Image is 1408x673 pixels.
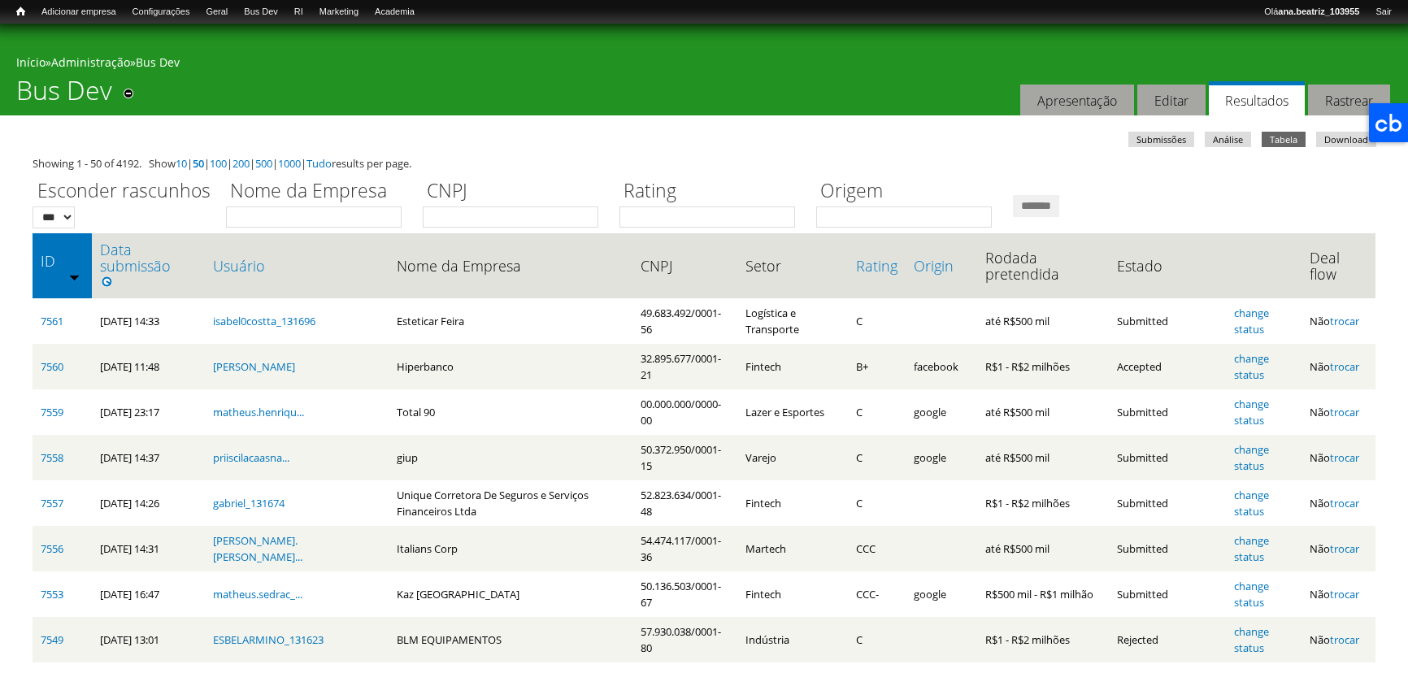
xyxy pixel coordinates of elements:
a: 200 [232,156,250,171]
td: Submitted [1109,480,1227,526]
a: trocar [1330,496,1359,510]
a: Download [1316,132,1376,147]
td: 50.372.950/0001-15 [632,435,737,480]
th: Nome da Empresa [389,233,633,298]
td: Kaz [GEOGRAPHIC_DATA] [389,571,633,617]
a: [PERSON_NAME].[PERSON_NAME]... [213,533,302,564]
a: 7561 [41,314,63,328]
td: C [848,617,906,662]
a: Tudo [306,156,332,171]
td: google [906,571,977,617]
td: Logística e Transporte [737,298,848,344]
td: Submitted [1109,389,1227,435]
td: Submitted [1109,435,1227,480]
a: 7549 [41,632,63,647]
a: Resultados [1209,81,1305,116]
a: 7558 [41,450,63,465]
a: Origin [914,258,969,274]
a: Adicionar empresa [33,4,124,20]
td: 54.474.117/0001-36 [632,526,737,571]
td: Unique Corretora De Seguros e Serviços Financeiros Ltda [389,480,633,526]
td: Lazer e Esportes [737,389,848,435]
td: Martech [737,526,848,571]
td: giup [389,435,633,480]
td: BLM EQUIPAMENTOS [389,617,633,662]
td: R$500 mil - R$1 milhão [977,571,1108,617]
span: Início [16,6,25,17]
td: CCC [848,526,906,571]
td: [DATE] 14:37 [92,435,205,480]
td: 57.930.038/0001-80 [632,617,737,662]
a: trocar [1330,314,1359,328]
strong: ana.beatriz_103955 [1278,7,1359,16]
a: Tabela [1262,132,1306,147]
a: trocar [1330,541,1359,556]
td: até R$500 mil [977,435,1108,480]
td: [DATE] 14:33 [92,298,205,344]
a: Bus Dev [236,4,286,20]
td: Não [1302,435,1375,480]
a: trocar [1330,632,1359,647]
a: Bus Dev [136,54,180,70]
td: Accepted [1109,344,1227,389]
td: Fintech [737,344,848,389]
td: Não [1302,298,1375,344]
th: Rodada pretendida [977,233,1108,298]
a: 500 [255,156,272,171]
a: 50 [193,156,204,171]
a: Apresentação [1020,85,1134,116]
a: trocar [1330,450,1359,465]
div: » » [16,54,1392,75]
a: Início [8,4,33,20]
td: C [848,389,906,435]
a: change status [1234,442,1269,473]
td: [DATE] 14:31 [92,526,205,571]
a: isabel0costta_131696 [213,314,315,328]
a: Início [16,54,46,70]
label: Rating [619,177,806,206]
td: [DATE] 16:47 [92,571,205,617]
a: [PERSON_NAME] [213,359,295,374]
a: change status [1234,488,1269,519]
a: matheus.sedrac_... [213,587,302,601]
th: Deal flow [1302,233,1375,298]
td: R$1 - R$2 milhões [977,480,1108,526]
td: R$1 - R$2 milhões [977,617,1108,662]
td: Submitted [1109,571,1227,617]
a: Geral [198,4,236,20]
a: trocar [1330,405,1359,419]
a: Análise [1205,132,1251,147]
td: Indústria [737,617,848,662]
td: Fintech [737,480,848,526]
a: change status [1234,397,1269,428]
td: Submitted [1109,526,1227,571]
td: CCC- [848,571,906,617]
td: 52.823.634/0001-48 [632,480,737,526]
h1: Bus Dev [16,75,112,115]
a: matheus.henriqu... [213,405,304,419]
label: Origem [816,177,1002,206]
td: até R$500 mil [977,389,1108,435]
td: [DATE] 13:01 [92,617,205,662]
a: Rastrear [1308,85,1390,116]
td: Total 90 [389,389,633,435]
td: 00.000.000/0000-00 [632,389,737,435]
a: ID [41,253,84,269]
a: gabriel_131674 [213,496,285,510]
td: Não [1302,571,1375,617]
td: Esteticar Feira [389,298,633,344]
a: change status [1234,579,1269,610]
a: Usuário [213,258,380,274]
th: Estado [1109,233,1227,298]
label: CNPJ [423,177,609,206]
a: Sair [1367,4,1400,20]
td: facebook [906,344,977,389]
td: R$1 - R$2 milhões [977,344,1108,389]
a: Configurações [124,4,198,20]
td: Varejo [737,435,848,480]
a: Data submissão [100,241,197,274]
td: Não [1302,617,1375,662]
td: Não [1302,344,1375,389]
a: change status [1234,306,1269,336]
td: Italians Corp [389,526,633,571]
